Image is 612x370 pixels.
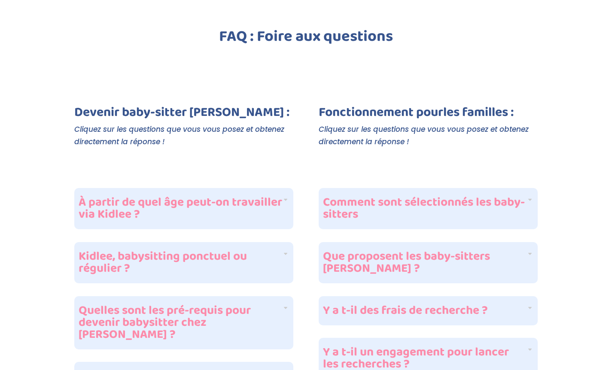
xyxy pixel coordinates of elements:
[323,197,527,221] h4: Comment sont sélectionnés les baby-sitters
[79,251,282,275] h4: Kidlee, babysitting ponctuel ou régulier ?
[323,305,527,317] h4: Y a t-il des frais de recherche ?
[74,106,293,123] h2: Devenir baby-sitter [PERSON_NAME] :
[74,124,284,147] em: Cliquez sur les questions que vous vous posez et obtenez directement la réponse !
[323,251,527,275] h4: Que proposent les baby-sitters [PERSON_NAME] ?
[79,197,282,221] h4: À partir de quel âge peut-on travailler via Kidlee ?
[319,124,529,147] em: Cliquez sur les questions que vous vous posez et obtenez directement la réponse !
[74,29,538,49] h1: FAQ : Foire aux questions
[443,102,514,123] span: les familles :
[319,102,443,123] span: Fonctionnement pour
[79,305,282,341] h4: Quelles sont les pré-requis pour devenir babysitter chez [PERSON_NAME] ?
